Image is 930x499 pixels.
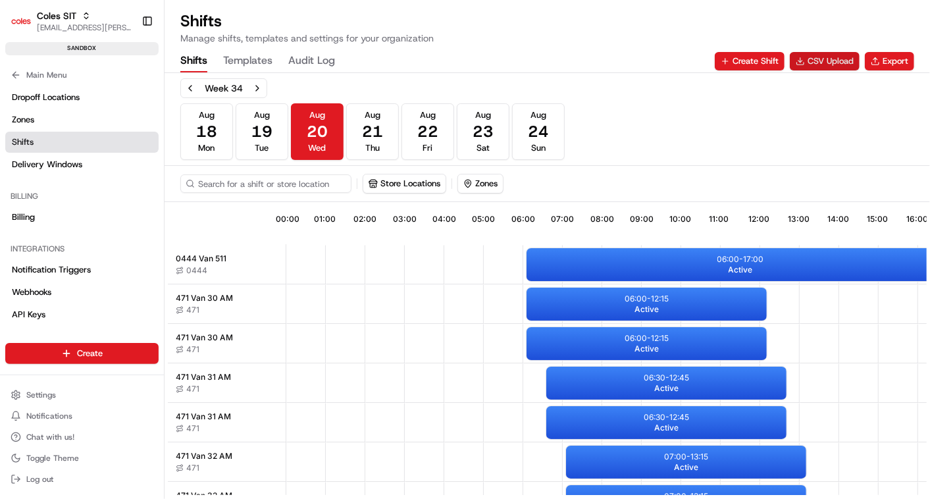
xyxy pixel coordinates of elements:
span: 471 Van 30 AM [176,293,233,303]
span: 471 Van 32 AM [176,451,232,461]
span: 00:00 [276,214,299,224]
span: Dropoff Locations [12,92,80,103]
a: Notification Triggers [5,259,159,280]
button: 471 [176,344,199,355]
span: Delivery Windows [12,159,82,171]
span: Fri [423,142,433,154]
button: Toggle Theme [5,449,159,467]
span: 01:00 [314,214,336,224]
span: Mon [199,142,215,154]
button: Store Locations [363,174,446,194]
button: Previous week [181,79,199,97]
span: 471 [186,463,199,473]
span: Knowledge Base [26,190,101,203]
span: Billing [12,211,35,223]
span: 12:00 [748,214,769,224]
span: 471 [186,344,199,355]
span: Active [654,383,679,394]
span: 24 [528,121,549,142]
span: 22 [417,121,438,142]
span: 20 [307,121,328,142]
button: Notifications [5,407,159,425]
button: 471 [176,463,199,473]
span: Create [77,348,103,359]
button: Aug21Thu [346,103,399,160]
button: CSV Upload [790,52,860,70]
span: 18 [196,121,217,142]
a: Delivery Windows [5,154,159,175]
span: 23 [473,121,494,142]
span: 0444 [186,265,207,276]
span: 14:00 [827,214,849,224]
span: 09:00 [630,214,654,224]
span: Aug [309,109,325,121]
span: Wed [309,142,326,154]
span: Shifts [12,136,34,148]
span: 03:00 [393,214,417,224]
p: 06:00 - 17:00 [717,254,764,265]
button: Aug23Sat [457,103,509,160]
div: sandbox [5,42,159,55]
button: Create [5,343,159,364]
button: 471 [176,384,199,394]
button: Zones [458,174,503,193]
a: Billing [5,207,159,228]
button: Start new chat [224,129,240,145]
input: Clear [34,84,217,98]
span: Active [674,462,698,473]
button: 471 [176,423,199,434]
div: Start new chat [45,125,216,138]
span: Sun [531,142,546,154]
span: Aug [420,109,436,121]
span: Tue [255,142,269,154]
span: 15:00 [867,214,888,224]
span: API Keys [12,309,45,321]
span: 471 [186,384,199,394]
span: 13:00 [788,214,810,224]
span: Notification Triggers [12,264,91,276]
img: Coles SIT [11,11,32,32]
span: Thu [365,142,380,154]
p: 06:30 - 12:45 [644,373,689,383]
span: Notifications [26,411,72,421]
button: Main Menu [5,66,159,84]
button: Coles SIT [37,9,76,22]
span: Pylon [131,223,159,232]
button: Chat with us! [5,428,159,446]
span: Sat [477,142,490,154]
button: Templates [223,50,272,72]
div: We're available if you need us! [45,138,167,149]
span: [EMAIL_ADDRESS][PERSON_NAME][PERSON_NAME][DOMAIN_NAME] [37,22,131,33]
div: 💻 [111,192,122,202]
a: Dropoff Locations [5,87,159,108]
span: 02:00 [353,214,376,224]
img: Nash [13,13,39,39]
span: Active [634,304,659,315]
button: Export [865,52,914,70]
span: 05:00 [472,214,495,224]
p: 06:00 - 12:15 [625,294,669,304]
span: 04:00 [432,214,456,224]
button: Aug22Fri [401,103,454,160]
span: 471 Van 31 AM [176,411,231,422]
button: Aug18Mon [180,103,233,160]
button: 0444 [176,265,207,276]
span: Aug [365,109,380,121]
div: Integrations [5,238,159,259]
span: 07:00 [551,214,574,224]
span: 16:00 [906,214,928,224]
button: Create Shift [715,52,785,70]
button: Settings [5,386,159,404]
p: Manage shifts, templates and settings for your organization [180,32,434,45]
p: Welcome 👋 [13,52,240,73]
span: 471 Van 30 AM [176,332,233,343]
span: Aug [254,109,270,121]
a: 💻API Documentation [106,185,217,209]
span: Aug [199,109,215,121]
a: API Keys [5,304,159,325]
span: 471 Van 31 AM [176,372,231,382]
a: 📗Knowledge Base [8,185,106,209]
span: Active [634,344,659,354]
span: Webhooks [12,286,51,298]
